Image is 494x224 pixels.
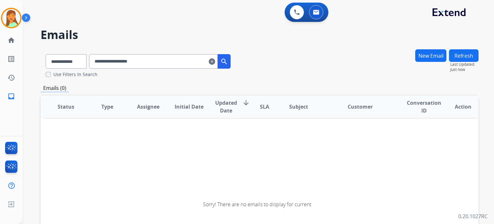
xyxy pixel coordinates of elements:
span: Conversation ID [407,99,441,114]
span: Last Updated: [450,62,479,67]
mat-icon: clear [209,58,215,65]
p: 0.20.1027RC [458,212,488,220]
mat-icon: arrow_downward [242,99,250,107]
span: Status [58,103,74,111]
span: Sorry! There are no emails to display for current [203,201,311,208]
span: Customer [348,103,373,111]
mat-icon: search [220,58,228,65]
span: SLA [260,103,269,111]
span: Updated Date [215,99,237,114]
mat-icon: home [7,36,15,44]
span: Type [101,103,113,111]
span: Subject [289,103,308,111]
mat-icon: list_alt [7,55,15,63]
span: Initial Date [175,103,204,111]
p: Emails (0) [41,84,69,92]
button: Refresh [449,49,479,62]
th: Action [437,95,479,118]
mat-icon: inbox [7,93,15,100]
mat-icon: history [7,74,15,82]
span: Just now [450,67,479,72]
img: avatar [2,9,20,27]
span: Assignee [137,103,160,111]
label: Use Filters In Search [53,71,97,78]
button: New Email [415,49,446,62]
h2: Emails [41,28,479,41]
